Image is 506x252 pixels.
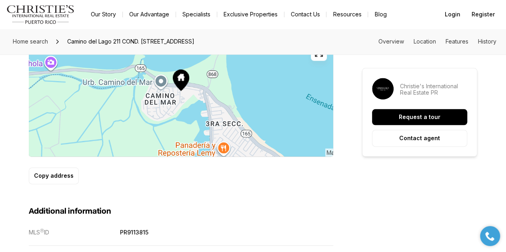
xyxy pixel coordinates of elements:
h3: Additional information [29,206,333,216]
a: Skip to: Overview [378,38,404,45]
nav: Page section menu [378,38,496,45]
p: MLS ID [29,229,49,236]
p: Request a tour [399,114,440,120]
p: Contact agent [399,135,440,141]
button: Contact agent [372,130,467,147]
button: Request a tour [372,109,467,125]
span: Register [472,11,495,18]
span: Login [445,11,460,18]
button: Login [440,6,465,22]
p: Christie's International Real Estate PR [400,83,467,96]
button: Register [467,6,500,22]
p: PR9113815 [120,229,148,236]
a: Specialists [176,9,217,20]
a: Exclusive Properties [217,9,284,20]
a: Resources [326,9,368,20]
button: Copy address [29,167,79,184]
a: Skip to: Location [414,38,436,45]
span: Camino del Lago 211 COND. [STREET_ADDRESS] [64,35,198,48]
span: Home search [13,38,48,45]
p: Copy address [34,173,74,179]
img: Map of Camino del Lago 211 COND. LAGOS DEL NORTE #Apt. 211, TOA BAJA PR, 00949 [29,38,333,157]
span: Ⓡ [40,228,44,233]
a: Skip to: Features [446,38,468,45]
img: logo [6,5,75,24]
a: Skip to: History [478,38,496,45]
a: Blog [368,9,393,20]
a: Our Story [84,9,122,20]
a: Home search [10,35,51,48]
button: Contact Us [284,9,326,20]
a: Our Advantage [123,9,176,20]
